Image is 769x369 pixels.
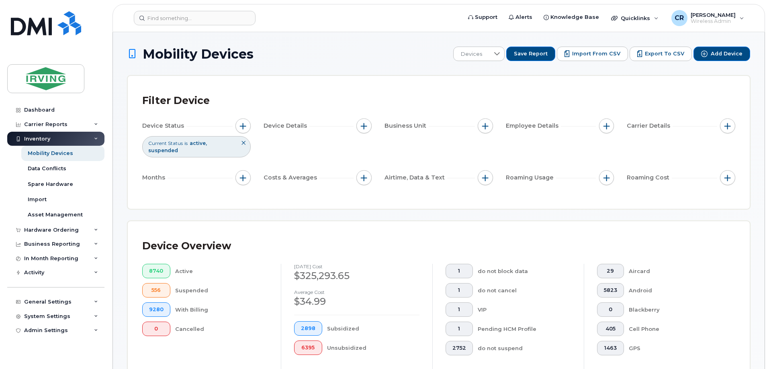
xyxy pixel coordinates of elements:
[142,322,170,336] button: 0
[142,90,210,111] div: Filter Device
[597,283,624,298] button: 5823
[446,283,473,298] button: 1
[597,302,624,317] button: 0
[175,302,268,317] div: With Billing
[454,47,489,61] span: Devices
[446,322,473,336] button: 1
[264,173,319,182] span: Costs & Averages
[478,322,571,336] div: Pending HCM Profile
[142,264,170,278] button: 8740
[604,306,617,313] span: 0
[572,50,620,57] span: Import from CSV
[264,122,309,130] span: Device Details
[604,268,617,274] span: 29
[604,326,617,332] span: 405
[597,322,624,336] button: 405
[294,269,419,283] div: $325,293.65
[514,50,548,57] span: Save Report
[629,322,723,336] div: Cell Phone
[452,326,466,332] span: 1
[452,287,466,294] span: 1
[629,283,723,298] div: Android
[627,122,673,130] span: Carrier Details
[557,47,628,61] button: Import from CSV
[478,341,571,355] div: do not suspend
[184,140,188,147] span: is
[506,173,556,182] span: Roaming Usage
[190,140,207,146] span: active
[327,340,420,355] div: Unsubsidized
[301,345,315,351] span: 6395
[143,47,254,61] span: Mobility Devices
[175,283,268,298] div: Suspended
[452,345,466,351] span: 2752
[645,50,684,57] span: Export to CSV
[693,47,750,61] button: Add Device
[478,283,571,298] div: do not cancel
[149,268,164,274] span: 8740
[294,340,322,355] button: 6395
[478,302,571,317] div: VIP
[142,283,170,298] button: 556
[175,264,268,278] div: Active
[384,122,429,130] span: Business Unit
[142,236,231,257] div: Device Overview
[149,306,164,313] span: 9280
[149,326,164,332] span: 0
[446,341,473,355] button: 2752
[142,173,168,182] span: Months
[478,264,571,278] div: do not block data
[604,345,617,351] span: 1463
[604,287,617,294] span: 5823
[327,321,420,336] div: Subsidized
[506,122,561,130] span: Employee Details
[597,341,624,355] button: 1463
[629,341,723,355] div: GPS
[597,264,624,278] button: 29
[629,302,723,317] div: Blackberry
[711,50,742,57] span: Add Device
[294,321,322,336] button: 2898
[452,306,466,313] span: 1
[301,325,315,332] span: 2898
[148,147,178,153] span: suspended
[142,122,186,130] span: Device Status
[630,47,692,61] button: Export to CSV
[294,295,419,308] div: $34.99
[452,268,466,274] span: 1
[446,264,473,278] button: 1
[384,173,447,182] span: Airtime, Data & Text
[149,287,164,294] span: 556
[446,302,473,317] button: 1
[148,140,183,147] span: Current Status
[506,47,555,61] button: Save Report
[627,173,672,182] span: Roaming Cost
[294,264,419,269] h4: [DATE] cost
[294,289,419,295] h4: Average cost
[629,264,723,278] div: Aircard
[175,322,268,336] div: Cancelled
[142,302,170,317] button: 9280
